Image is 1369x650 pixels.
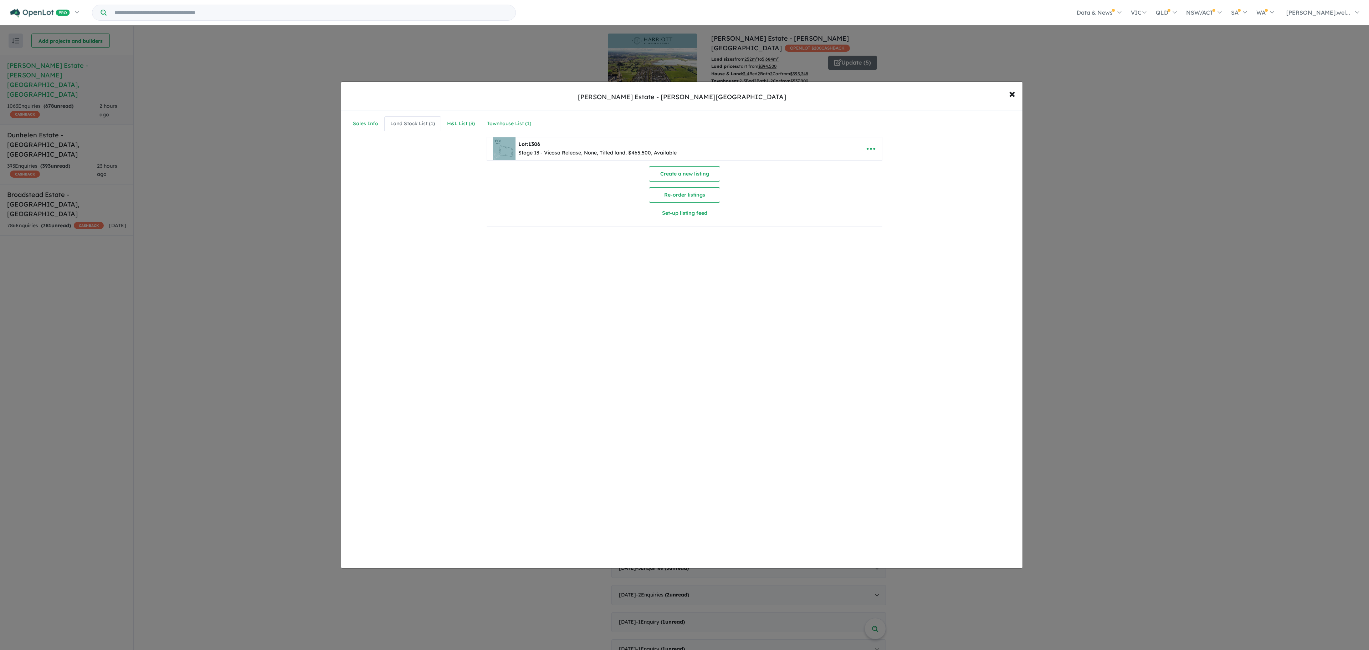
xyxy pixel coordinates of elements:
span: [PERSON_NAME].wel... [1286,9,1350,16]
button: Re-order listings [649,187,720,203]
button: Set-up listing feed [586,205,784,221]
div: H&L List ( 3 ) [447,120,475,128]
input: Try estate name, suburb, builder or developer [108,5,514,20]
div: Townhouse List ( 1 ) [487,120,531,128]
div: [PERSON_NAME] Estate - [PERSON_NAME][GEOGRAPHIC_DATA] [578,92,786,102]
span: 1306 [528,141,540,147]
div: Sales Info [353,120,378,128]
button: Create a new listing [649,166,720,182]
span: × [1009,86,1015,101]
img: Harriott%20Estate%20-%20Armstrong%20Creek%20-%20Lot%201306___1756688522.jpg [493,137,516,160]
img: Openlot PRO Logo White [10,9,70,17]
div: Stage 13 - Vicosa Release, None, Titled land, $465,500, Available [518,149,677,157]
div: Land Stock List ( 1 ) [390,120,435,128]
b: Lot: [518,141,540,147]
